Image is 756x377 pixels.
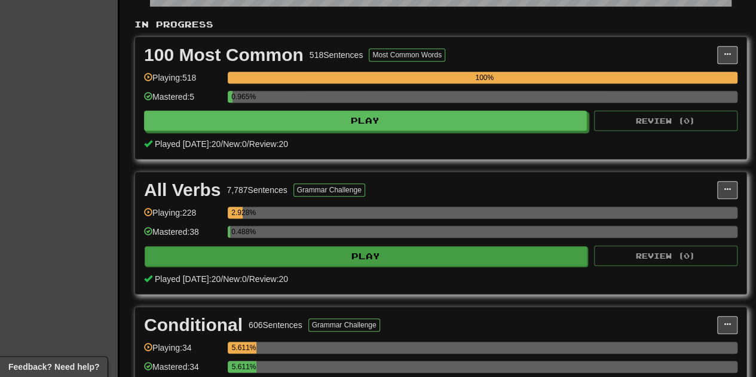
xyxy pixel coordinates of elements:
div: Conditional [144,316,243,334]
span: Played [DATE]: 20 [155,274,221,284]
span: New: 0 [223,274,247,284]
span: Played [DATE]: 20 [155,139,221,149]
button: Most Common Words [369,48,445,62]
button: Play [144,111,587,131]
div: 0.965% [231,91,232,103]
div: Mastered: 5 [144,91,222,111]
div: 606 Sentences [249,319,302,331]
span: Review: 20 [249,274,288,284]
button: Review (0) [594,246,737,266]
button: Grammar Challenge [293,183,365,197]
button: Review (0) [594,111,737,131]
div: 100% [231,72,737,84]
span: / [247,139,249,149]
span: Review: 20 [249,139,288,149]
div: Mastered: 38 [144,226,222,246]
span: / [221,274,223,284]
div: 518 Sentences [310,49,363,61]
div: 7,787 Sentences [227,184,287,196]
span: / [221,139,223,149]
p: In Progress [134,19,747,30]
div: All Verbs [144,181,221,199]
div: 5.611% [231,342,256,354]
div: Playing: 228 [144,207,222,226]
span: New: 0 [223,139,247,149]
div: 2.928% [231,207,243,219]
div: Playing: 34 [144,342,222,361]
button: Grammar Challenge [308,318,380,332]
button: Play [145,246,587,266]
div: 5.611% [231,361,256,373]
span: Open feedback widget [8,361,99,373]
div: Playing: 518 [144,72,222,91]
div: 100 Most Common [144,46,304,64]
span: / [247,274,249,284]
